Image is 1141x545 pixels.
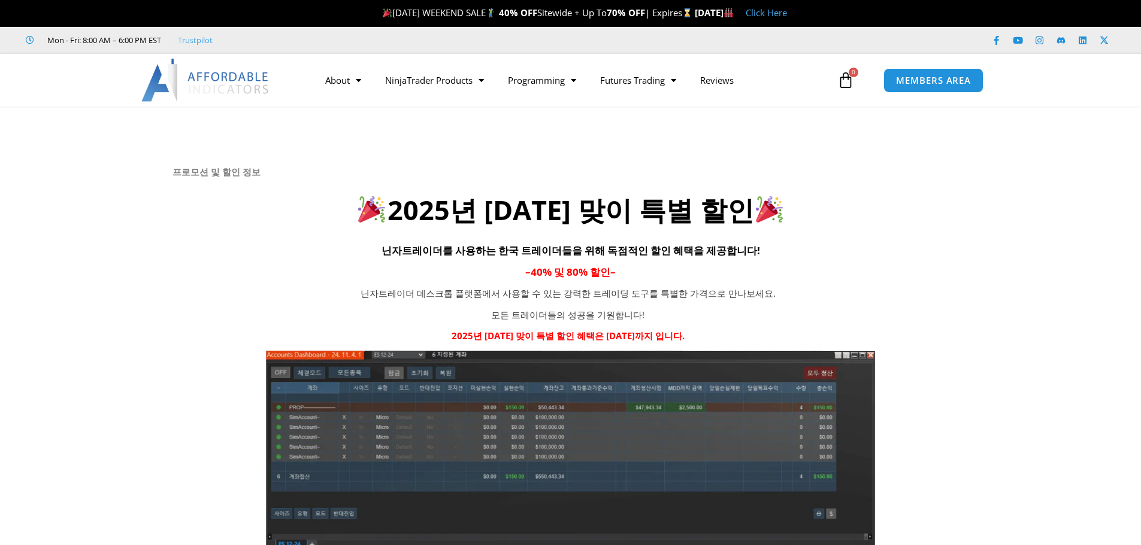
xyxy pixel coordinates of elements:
h2: 2025년 [DATE] 맞이 특별 할인 [172,193,969,228]
strong: 70% OFF [607,7,645,19]
span: [DATE] WEEKEND SALE Sitewide + Up To | Expires [380,7,694,19]
span: 0 [849,68,858,77]
h6: 프로모션 및 할인 정보 [172,166,969,178]
span: – [610,265,616,279]
a: NinjaTrader Products [373,66,496,94]
a: 0 [819,63,872,98]
a: Trustpilot [178,33,213,47]
img: ⌛ [683,8,692,17]
img: LogoAI | Affordable Indicators – NinjaTrader [141,59,270,102]
p: 모든 트레이더들의 성공을 기원합니다! [322,307,815,324]
strong: 40% OFF [499,7,537,19]
a: Programming [496,66,588,94]
a: MEMBERS AREA [883,68,983,93]
a: Futures Trading [588,66,688,94]
img: 🎉 [756,196,783,223]
span: – [525,265,531,279]
strong: [DATE] [695,7,734,19]
p: 닌자트레이더 데스크톱 플랫폼에서 사용할 수 있는 강력한 트레이딩 도구를 특별한 가격으로 만나보세요. [322,285,815,302]
a: Reviews [688,66,746,94]
img: 🎉 [383,8,392,17]
nav: Menu [313,66,834,94]
a: Click Here [746,7,787,19]
img: 🏌️‍♂️ [486,8,495,17]
span: Mon - Fri: 8:00 AM – 6:00 PM EST [44,33,161,47]
img: 🏭 [724,8,733,17]
strong: 2025년 [DATE] 맞이 특별 할인 혜택은 [DATE]까지 입니다. [452,330,685,342]
span: 40% 및 80% 할인 [531,265,610,279]
span: MEMBERS AREA [896,76,971,85]
img: 🎉 [358,196,385,223]
a: About [313,66,373,94]
span: 닌자트레이더를 사용하는 한국 트레이더들을 위해 독점적인 할인 혜택을 제공합니다! [382,243,760,257]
